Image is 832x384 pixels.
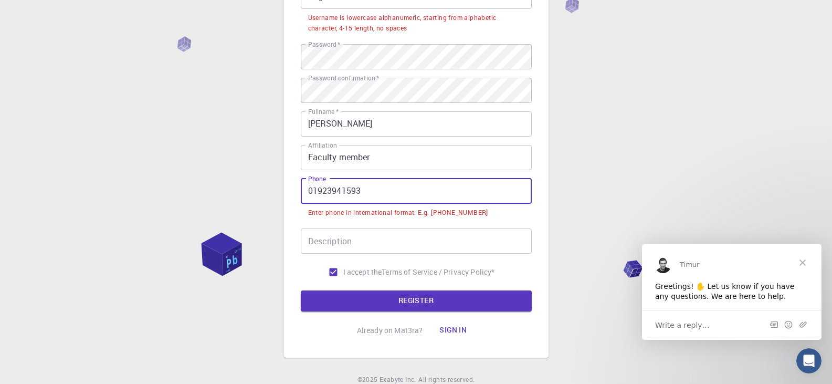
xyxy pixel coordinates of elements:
a: Terms of Service / Privacy Policy* [382,267,494,277]
label: Phone [308,174,326,183]
label: Fullname [308,107,339,116]
span: I accept the [343,267,382,277]
p: Terms of Service / Privacy Policy * [382,267,494,277]
p: Already on Mat3ra? [357,325,423,336]
label: Password confirmation [308,74,379,82]
span: Exabyte Inc. [380,375,416,383]
button: Sign in [431,320,475,341]
label: Password [308,40,340,49]
label: Affiliation [308,141,336,150]
iframe: Intercom live chat message [642,244,822,340]
iframe: Intercom live chat [796,348,822,373]
button: REGISTER [301,290,532,312]
div: Enter phone in international format. E.g. [PHONE_NUMBER] [308,207,488,218]
div: Username is lowercase alphanumeric, starting from alphabetic character, 4-15 length, no spaces [308,13,524,34]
